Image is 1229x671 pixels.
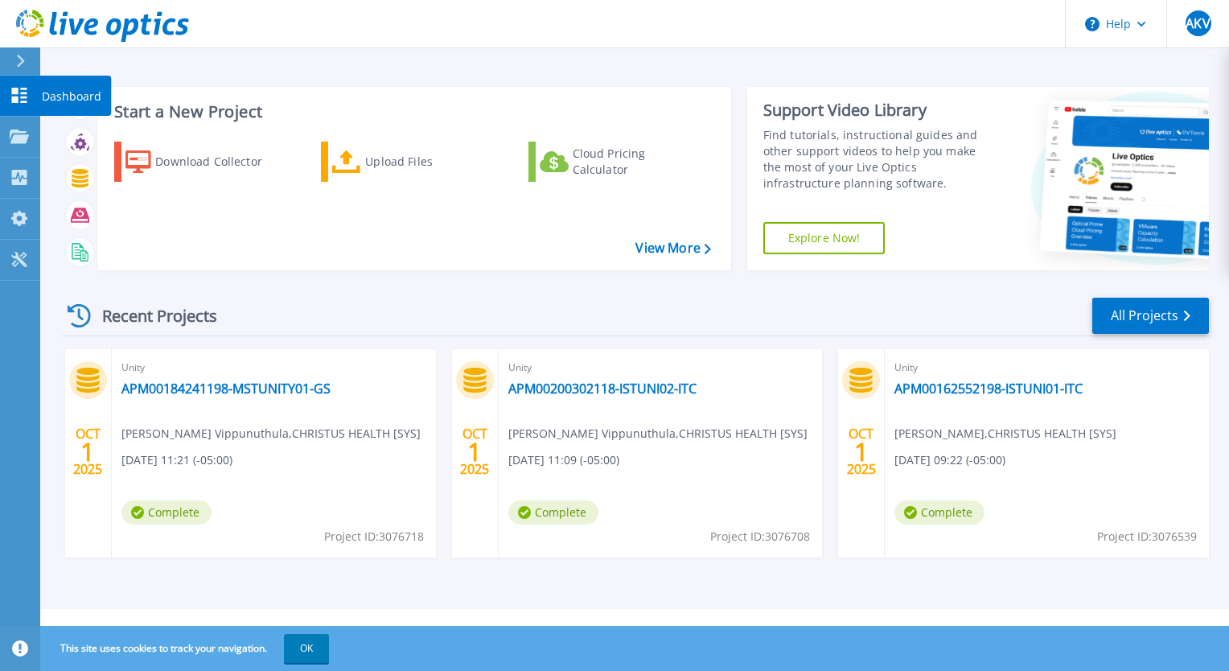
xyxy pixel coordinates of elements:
a: APM00200302118-ISTUNI02-ITC [508,381,697,397]
span: [PERSON_NAME] Vippunuthula , CHRISTUS HEALTH [SYS] [121,425,421,443]
span: [DATE] 09:22 (-05:00) [894,451,1005,469]
span: [PERSON_NAME] Vippunuthula , CHRISTUS HEALTH [SYS] [508,425,808,443]
a: Download Collector [114,142,294,182]
span: This site uses cookies to track your navigation. [44,634,329,663]
span: 1 [80,445,95,459]
a: APM00162552198-ISTUNI01-ITC [894,381,1083,397]
div: OCT 2025 [846,422,877,481]
div: Download Collector [155,146,284,178]
span: [DATE] 11:21 (-05:00) [121,451,232,469]
a: All Projects [1092,298,1209,334]
div: Upload Files [365,146,494,178]
a: View More [635,241,710,256]
span: Unity [894,359,1199,377]
a: Explore Now! [763,222,886,254]
button: OK [284,634,329,663]
span: 1 [854,445,869,459]
span: Project ID: 3076539 [1097,528,1197,545]
div: OCT 2025 [459,422,490,481]
div: Recent Projects [62,296,239,335]
span: Project ID: 3076718 [324,528,424,545]
span: Complete [894,500,984,525]
span: AKV [1186,17,1210,30]
h3: Start a New Project [114,103,710,121]
div: OCT 2025 [72,422,103,481]
span: Unity [121,359,426,377]
span: [DATE] 11:09 (-05:00) [508,451,619,469]
span: Complete [121,500,212,525]
a: Upload Files [321,142,500,182]
span: [PERSON_NAME] , CHRISTUS HEALTH [SYS] [894,425,1116,443]
div: Find tutorials, instructional guides and other support videos to help you make the most of your L... [763,127,995,191]
span: 1 [467,445,482,459]
div: Support Video Library [763,100,995,121]
span: Project ID: 3076708 [710,528,810,545]
a: APM00184241198-MSTUNITY01-GS [121,381,331,397]
span: Unity [508,359,813,377]
p: Dashboard [42,76,101,117]
div: Cloud Pricing Calculator [573,146,701,178]
span: Complete [508,500,598,525]
a: Cloud Pricing Calculator [528,142,708,182]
